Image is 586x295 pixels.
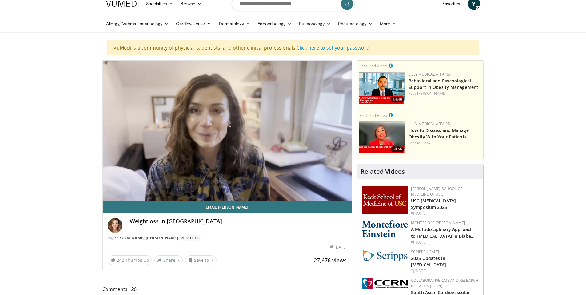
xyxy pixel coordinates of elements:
[359,121,405,153] a: 30:56
[391,97,404,102] span: 24:49
[376,18,400,30] a: More
[409,140,481,146] div: Feat.
[103,201,352,213] a: Email [PERSON_NAME]
[411,186,462,197] a: [PERSON_NAME] School of Medicine of USC
[411,278,478,289] a: Collaborative CME and Research Network (CCRN)
[112,235,178,241] a: [PERSON_NAME] [PERSON_NAME]
[362,186,408,214] img: 7b941f1f-d101-407a-8bfa-07bd47db01ba.png.150x105_q85_autocrop_double_scale_upscale_version-0.2.jpg
[334,18,376,30] a: Rheumatology
[179,235,202,241] a: 20 Videos
[417,140,431,146] a: M. Look
[297,44,369,51] a: Click here to set your password
[362,220,408,237] img: b0142b4c-93a1-4b58-8f91-5265c282693c.png.150x105_q85_autocrop_double_scale_upscale_version-0.2.png
[185,255,217,265] button: Save to
[359,72,405,104] a: 24:49
[411,198,456,210] a: USC [MEDICAL_DATA] Symposium 2025
[411,268,478,274] div: [DATE]
[362,249,408,262] img: c9f2b0b7-b02a-4276-a72a-b0cbb4230bc1.jpg.150x105_q85_autocrop_double_scale_upscale_version-0.2.jpg
[154,255,183,265] button: Share
[411,220,465,225] a: Montefiore [PERSON_NAME]
[359,121,405,153] img: c98a6a29-1ea0-4bd5-8cf5-4d1e188984a7.png.150x105_q85_crop-smart_upscale.png
[359,63,387,69] small: Featured Video
[215,18,254,30] a: Dermatology
[409,121,450,126] a: Lilly Medical Affairs
[108,235,347,241] div: By
[391,146,404,152] span: 30:56
[107,40,479,55] div: VuMedi is a community of physicians, dentists, and other clinical professionals.
[103,61,352,201] video-js: Video Player
[130,218,347,225] h4: Weightloss in [GEOGRAPHIC_DATA]
[108,255,152,265] a: 242 Thumbs Up
[409,78,478,90] a: Behavioral and Psychological Support in Obesity Management
[411,211,478,216] div: [DATE]
[359,113,387,118] small: Featured Video
[411,249,441,254] a: Scripps Health
[102,285,352,293] span: Comments 26
[106,1,139,7] img: VuMedi Logo
[172,18,215,30] a: Cardiovascular
[411,255,446,268] a: 2025 Updates in [MEDICAL_DATA]
[411,240,478,245] div: [DATE]
[295,18,334,30] a: Pulmonology
[108,218,122,233] img: Avatar
[362,278,408,289] img: a04ee3ba-8487-4636-b0fb-5e8d268f3737.png.150x105_q85_autocrop_double_scale_upscale_version-0.2.png
[359,72,405,104] img: ba3304f6-7838-4e41-9c0f-2e31ebde6754.png.150x105_q85_crop-smart_upscale.png
[117,257,124,263] span: 242
[314,257,347,264] span: 27,676 views
[361,168,405,175] h4: Related Videos
[254,18,295,30] a: Endocrinology
[409,72,450,77] a: Lilly Medical Affairs
[409,127,469,140] a: How to Discuss and Manage Obesity With Your Patients
[411,226,475,239] a: A Multidisciplinary Approach to [MEDICAL_DATA] in Diabe…
[102,18,173,30] a: Allergy, Asthma, Immunology
[330,245,347,250] div: [DATE]
[417,91,446,96] a: [PERSON_NAME]
[409,91,481,96] div: Feat.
